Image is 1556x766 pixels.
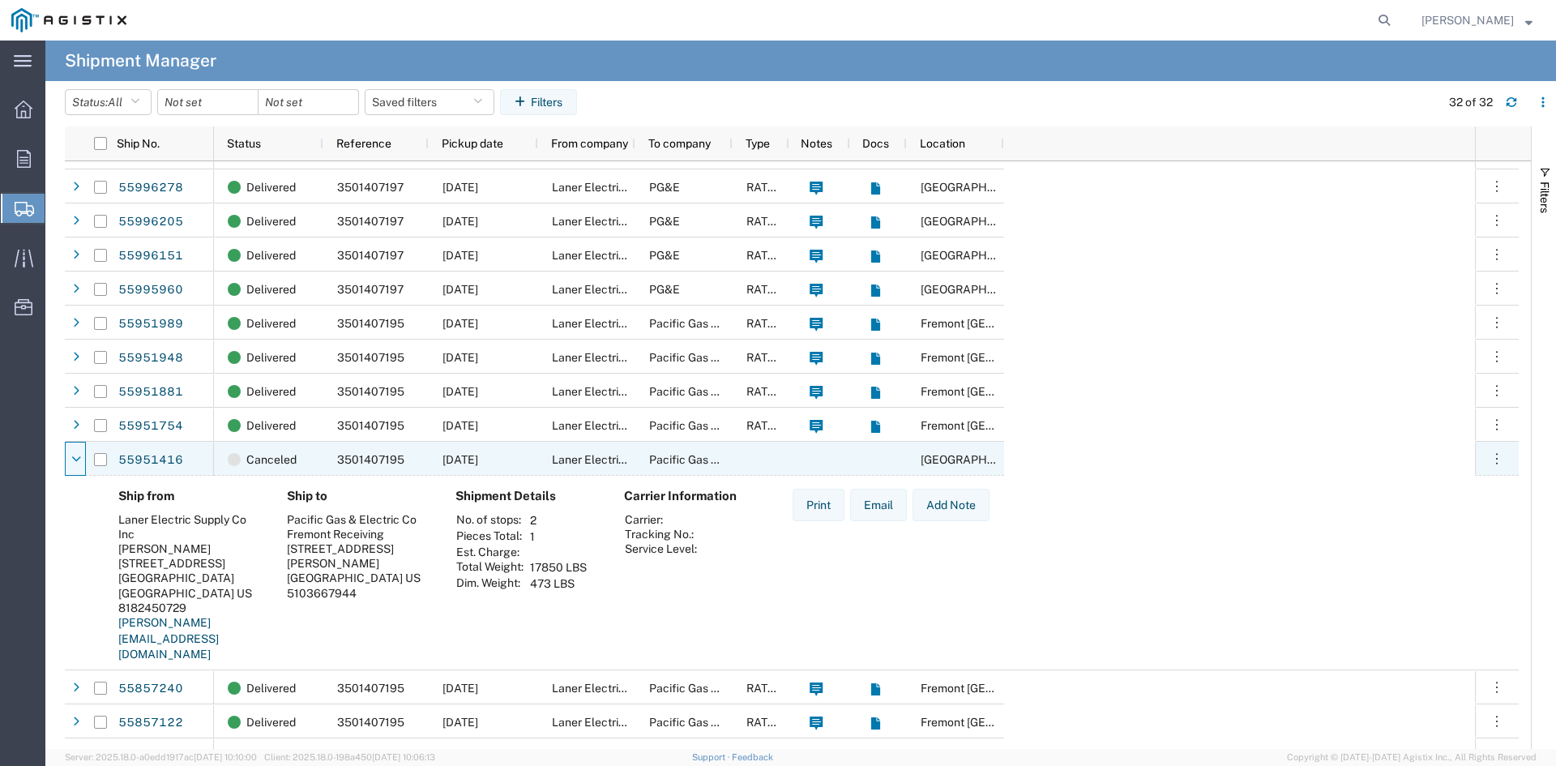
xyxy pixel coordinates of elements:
[337,283,404,296] span: 3501407197
[65,89,152,115] button: Status:All
[746,682,783,695] span: RATED
[287,586,430,601] div: 5103667944
[158,90,258,114] input: Not set
[524,559,592,576] td: 17850 LBS
[1421,11,1533,30] button: [PERSON_NAME]
[552,716,699,729] span: Laner Electric Supply Co Inc
[552,682,699,695] span: Laner Electric Supply Co Inc
[118,209,184,235] a: 55996205
[649,283,680,296] span: PG&E
[117,137,160,150] span: Ship No.
[732,752,773,762] a: Feedback
[524,512,592,528] td: 2
[372,752,435,762] span: [DATE] 10:06:13
[692,752,733,762] a: Support
[649,716,779,729] span: Pacific Gas & Electric Co
[920,137,965,150] span: Location
[337,716,404,729] span: 3501407195
[337,351,404,364] span: 3501407195
[921,716,1083,729] span: Fremont DC
[921,385,1083,398] span: Fremont DC
[746,283,783,296] span: RATED
[746,351,783,364] span: RATED
[552,351,699,364] span: Laner Electric Supply Co Inc
[649,215,680,228] span: PG&E
[246,340,296,374] span: Delivered
[746,249,783,262] span: RATED
[913,489,990,521] button: Add Note
[921,181,1037,194] span: Fresno DC
[118,413,184,439] a: 55951754
[118,243,184,269] a: 55996151
[793,489,844,521] button: Print
[552,385,699,398] span: Laner Electric Supply Co Inc
[455,559,524,576] th: Total Weight:
[337,181,404,194] span: 3501407197
[921,317,1083,330] span: Fremont DC
[337,249,404,262] span: 3501407197
[442,453,478,466] span: 06/25/2025
[552,419,699,432] span: Laner Electric Supply Co Inc
[624,541,698,556] th: Service Level:
[11,8,126,32] img: logo
[442,283,478,296] span: 07/02/2025
[746,215,783,228] span: RATED
[246,671,296,705] span: Delivered
[118,710,184,736] a: 55857122
[246,272,296,306] span: Delivered
[336,137,391,150] span: Reference
[118,175,184,201] a: 55996278
[118,379,184,405] a: 55951881
[118,571,261,585] div: [GEOGRAPHIC_DATA]
[118,676,184,702] a: 55857240
[118,512,261,541] div: Laner Electric Supply Co Inc
[287,512,430,527] div: Pacific Gas & Electric Co
[337,385,404,398] span: 3501407195
[1287,751,1537,764] span: Copyright © [DATE]-[DATE] Agistix Inc., All Rights Reserved
[264,752,435,762] span: Client: 2025.18.0-198a450
[801,137,832,150] span: Notes
[455,576,524,592] th: Dim. Weight:
[246,204,296,238] span: Delivered
[649,351,779,364] span: Pacific Gas & Electric Co
[442,716,478,729] span: 06/18/2025
[500,89,577,115] button: Filters
[246,705,296,739] span: Delivered
[649,682,779,695] span: Pacific Gas & Electric Co
[246,170,296,204] span: Delivered
[850,489,907,521] button: Email
[365,89,494,115] button: Saved filters
[455,512,524,528] th: No. of stops:
[552,249,699,262] span: Laner Electric Supply Co Inc
[337,453,404,466] span: 3501407195
[455,545,524,559] th: Est. Charge:
[746,385,783,398] span: RATED
[552,215,699,228] span: Laner Electric Supply Co Inc
[118,447,184,473] a: 55951416
[746,419,783,432] span: RATED
[921,249,1037,262] span: Fresno DC
[118,489,261,503] h4: Ship from
[442,419,478,432] span: 06/25/2025
[649,249,680,262] span: PG&E
[921,215,1037,228] span: Fresno DC
[108,96,122,109] span: All
[624,527,698,541] th: Tracking No.:
[552,453,699,466] span: Laner Electric Supply Co Inc
[259,90,358,114] input: Not set
[921,283,1037,296] span: Fresno DC
[648,137,711,150] span: To company
[287,527,430,541] div: Fremont Receiving
[442,181,478,194] span: 07/07/2025
[746,716,783,729] span: RATED
[194,752,257,762] span: [DATE] 10:10:00
[442,682,478,695] span: 06/18/2025
[287,489,430,503] h4: Ship to
[118,541,261,556] div: [PERSON_NAME]
[552,317,699,330] span: Laner Electric Supply Co Inc
[552,283,699,296] span: Laner Electric Supply Co Inc
[118,556,261,571] div: [STREET_ADDRESS]
[442,385,478,398] span: 06/25/2025
[552,181,699,194] span: Laner Electric Supply Co Inc
[746,181,783,194] span: RATED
